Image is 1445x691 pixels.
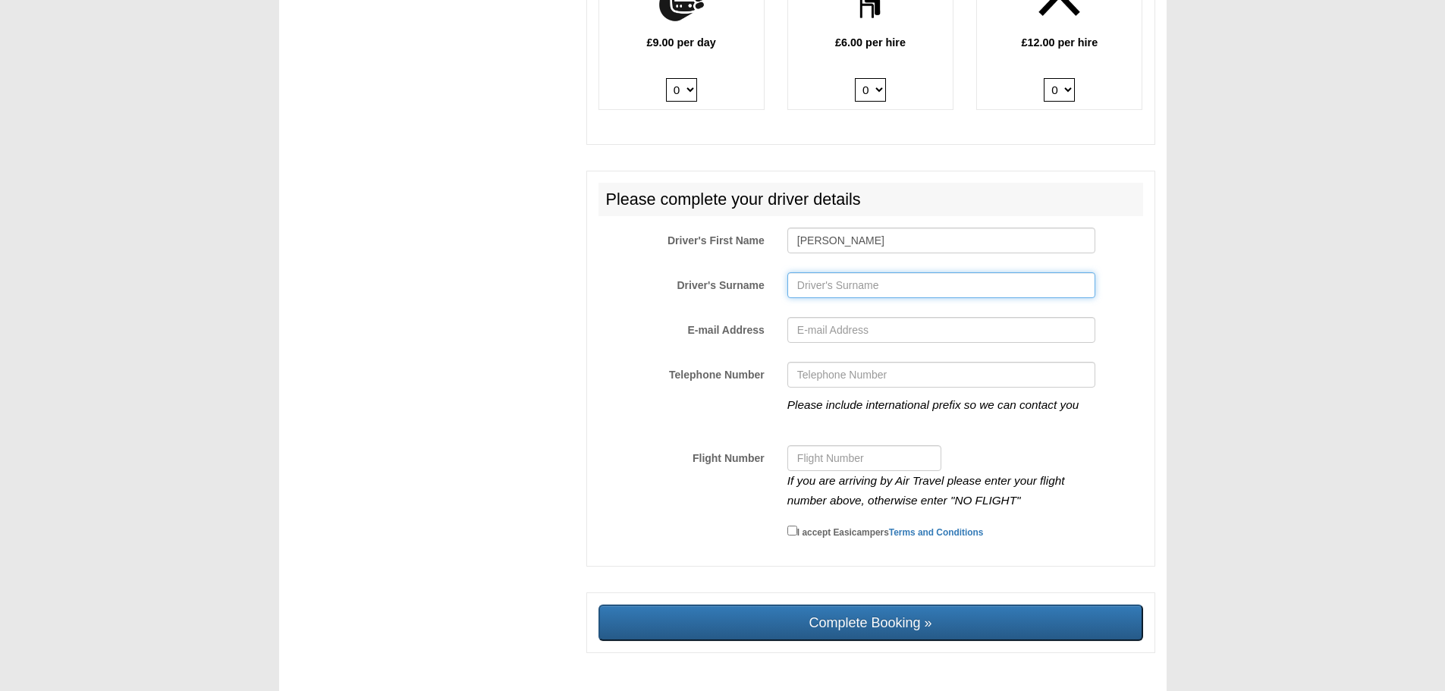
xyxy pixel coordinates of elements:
label: E-mail Address [587,317,776,338]
a: Terms and Conditions [889,527,984,538]
small: I accept Easicampers [797,527,984,538]
label: Driver's Surname [587,272,776,293]
i: Please include international prefix so we can contact you [787,398,1079,411]
input: Telephone Number [787,362,1095,388]
b: £6.00 per hire [835,36,906,49]
b: £9.00 per day [647,36,716,49]
i: If you are arriving by Air Travel please enter your flight number above, otherwise enter "NO FLIGHT" [787,474,1065,507]
input: Driver's First Name [787,228,1095,253]
input: E-mail Address [787,317,1095,343]
label: Telephone Number [587,362,776,382]
label: Driver's First Name [587,228,776,248]
b: £12.00 per hire [1021,36,1098,49]
input: Driver's Surname [787,272,1095,298]
input: I accept EasicampersTerms and Conditions [787,526,797,536]
label: Flight Number [587,445,776,466]
h2: Please complete your driver details [598,183,1143,216]
input: Complete Booking » [598,605,1143,641]
input: Flight Number [787,445,941,471]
